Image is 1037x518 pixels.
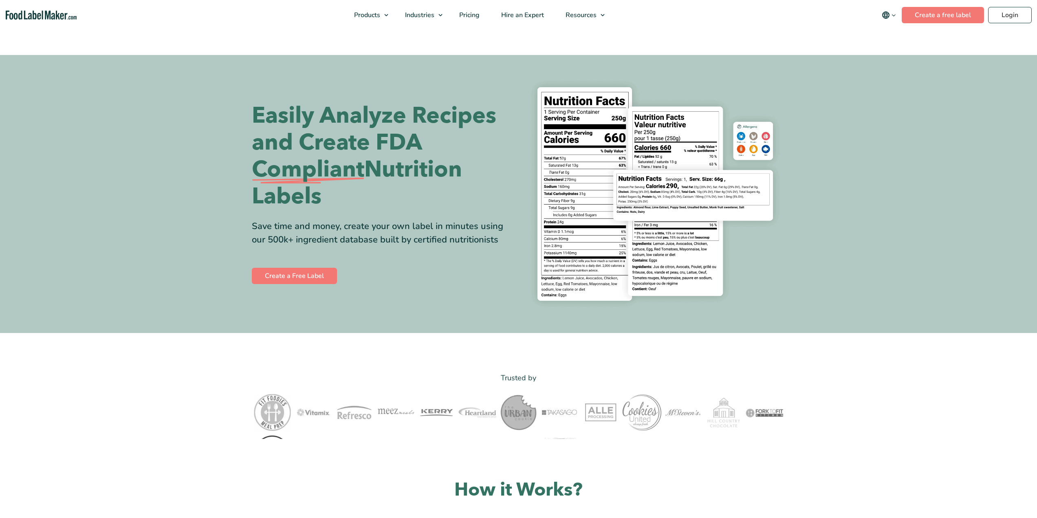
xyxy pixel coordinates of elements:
span: Pricing [457,11,480,20]
span: Compliant [252,156,364,183]
span: Products [352,11,381,20]
h2: How it Works? [252,478,786,502]
span: Resources [563,11,597,20]
p: Trusted by [252,372,786,384]
span: Hire an Expert [499,11,545,20]
h1: Easily Analyze Recipes and Create FDA Nutrition Labels [252,102,513,210]
div: Save time and money, create your own label in minutes using our 500k+ ingredient database built b... [252,220,513,247]
a: Create a Free Label [252,268,337,284]
a: Create a free label [902,7,984,23]
span: Industries [403,11,435,20]
a: Login [988,7,1032,23]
